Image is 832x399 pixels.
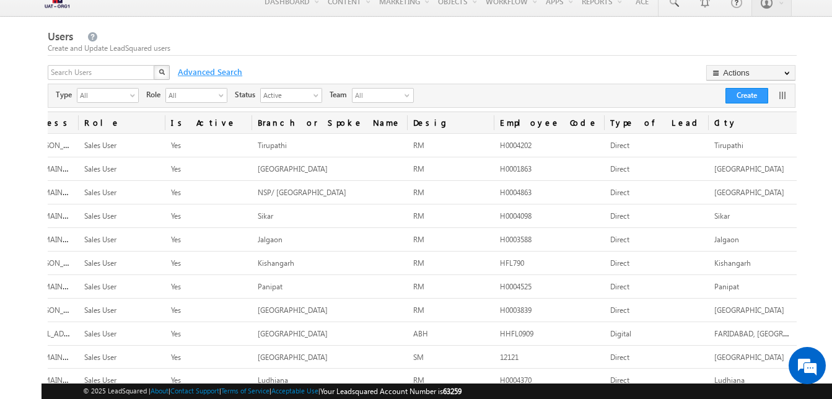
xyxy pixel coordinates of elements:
[84,375,116,385] span: Sales User
[500,188,532,197] span: H0004863
[84,188,116,197] span: Sales User
[714,305,784,315] span: [GEOGRAPHIC_DATA]
[500,375,532,385] span: H0004370
[353,89,402,102] span: All
[413,282,424,291] span: RM
[610,282,629,291] span: Direct
[610,329,631,338] span: Digital
[16,115,226,299] textarea: Type your message and hit 'Enter'
[203,6,233,36] div: Minimize live chat window
[714,211,730,221] span: Sikar
[610,353,629,362] span: Direct
[166,89,217,101] span: All
[84,353,116,362] span: Sales User
[172,66,246,77] span: Advanced Search
[258,164,328,173] span: [GEOGRAPHIC_DATA]
[171,329,181,338] span: Yes
[610,164,629,173] span: Direct
[84,164,116,173] span: Sales User
[261,89,312,101] span: Active
[714,375,745,385] span: Ludhiana
[84,305,116,315] span: Sales User
[500,258,524,268] span: HFL790
[64,65,208,81] div: Chat with us now
[714,282,739,291] span: Panipat
[219,92,229,99] span: select
[83,385,462,397] span: © 2025 LeadSquared | | | | |
[725,88,768,103] button: Create
[706,65,795,81] button: Actions
[21,65,52,81] img: d_60004797649_company_0_60004797649
[714,164,784,173] span: [GEOGRAPHIC_DATA]
[171,282,181,291] span: Yes
[159,69,165,75] img: Search
[171,305,181,315] span: Yes
[48,43,797,54] div: Create and Update LeadSquared users
[407,112,494,133] a: Desig
[78,112,165,133] a: Role
[604,112,708,133] a: Type of Lead
[171,211,181,221] span: Yes
[130,92,140,99] span: select
[500,164,532,173] span: H0001863
[48,65,155,80] input: Search Users
[48,29,73,43] span: Users
[494,112,604,133] a: Employee Code
[500,329,533,338] span: HHFL0909
[258,375,288,385] span: Ludhiana
[500,211,532,221] span: H0004098
[235,89,260,100] span: Status
[221,387,269,395] a: Terms of Service
[84,258,116,268] span: Sales User
[413,164,424,173] span: RM
[151,387,169,395] a: About
[714,188,784,197] span: [GEOGRAPHIC_DATA]
[171,353,181,362] span: Yes
[714,328,827,338] span: FARIDABAD, [GEOGRAPHIC_DATA]
[258,282,282,291] span: Panipat
[252,112,407,133] a: Branch or Spoke Name
[500,282,532,291] span: H0004525
[84,211,116,221] span: Sales User
[84,282,116,291] span: Sales User
[271,387,318,395] a: Acceptable Use
[443,387,462,396] span: 63259
[500,305,532,315] span: H0003839
[610,305,629,315] span: Direct
[714,353,784,362] span: [GEOGRAPHIC_DATA]
[84,235,116,244] span: Sales User
[413,375,424,385] span: RM
[610,211,629,221] span: Direct
[413,188,424,197] span: RM
[171,375,181,385] span: Yes
[56,89,77,100] span: Type
[258,188,346,197] span: NSP/ [GEOGRAPHIC_DATA]
[330,89,352,100] span: Team
[258,211,273,221] span: Sikar
[77,89,128,101] span: All
[170,387,219,395] a: Contact Support
[413,305,424,315] span: RM
[258,353,328,362] span: [GEOGRAPHIC_DATA]
[146,89,165,100] span: Role
[313,92,323,99] span: select
[714,235,739,244] span: Jalgaon
[171,235,181,244] span: Yes
[171,258,181,268] span: Yes
[610,235,629,244] span: Direct
[258,329,328,338] span: [GEOGRAPHIC_DATA]
[413,353,424,362] span: SM
[165,112,252,133] a: Is Active
[500,235,532,244] span: H0003588
[500,141,532,150] span: H0004202
[258,235,282,244] span: Jalgaon
[714,258,751,268] span: Kishangarh
[413,329,428,338] span: ABH
[84,329,116,338] span: Sales User
[708,112,798,133] a: City
[714,141,743,150] span: Tirupathi
[258,305,328,315] span: [GEOGRAPHIC_DATA]
[500,353,519,362] span: 12121
[258,141,287,150] span: Tirupathi
[413,235,424,244] span: RM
